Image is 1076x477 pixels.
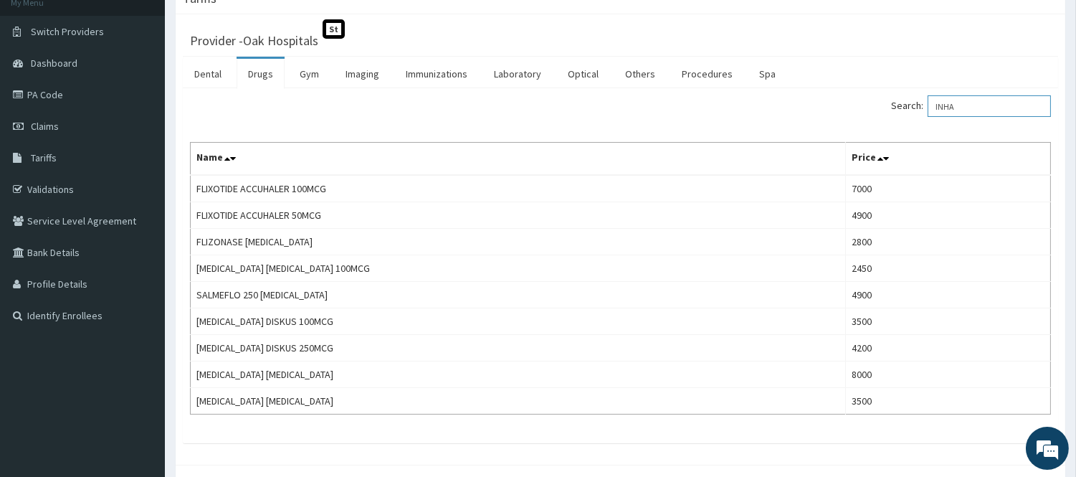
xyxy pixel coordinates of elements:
td: [MEDICAL_DATA] [MEDICAL_DATA] [191,388,846,415]
input: Search: [928,95,1051,117]
span: Tariffs [31,151,57,164]
td: 2450 [846,255,1051,282]
label: Search: [891,95,1051,117]
td: [MEDICAL_DATA] [MEDICAL_DATA] [191,362,846,388]
a: Immunizations [394,59,479,89]
h3: Provider - Oak Hospitals [190,34,318,47]
td: 3500 [846,308,1051,335]
a: Imaging [334,59,391,89]
span: St [323,19,345,39]
a: Procedures [670,59,744,89]
a: Drugs [237,59,285,89]
th: Price [846,143,1051,176]
td: 4900 [846,282,1051,308]
td: [MEDICAL_DATA] DISKUS 250MCG [191,335,846,362]
td: FLIZONASE [MEDICAL_DATA] [191,229,846,255]
span: We're online! [83,146,198,291]
span: Dashboard [31,57,77,70]
a: Optical [556,59,610,89]
td: 7000 [846,175,1051,202]
div: Minimize live chat window [235,7,270,42]
td: [MEDICAL_DATA] [MEDICAL_DATA] 100MCG [191,255,846,282]
td: 3500 [846,388,1051,415]
td: 4900 [846,202,1051,229]
img: d_794563401_company_1708531726252_794563401 [27,72,58,108]
td: FLIXOTIDE ACCUHALER 100MCG [191,175,846,202]
th: Name [191,143,846,176]
span: Claims [31,120,59,133]
td: [MEDICAL_DATA] DISKUS 100MCG [191,308,846,335]
td: SALMEFLO 250 [MEDICAL_DATA] [191,282,846,308]
span: Switch Providers [31,25,104,38]
a: Gym [288,59,330,89]
a: Dental [183,59,233,89]
a: Spa [748,59,787,89]
div: Chat with us now [75,80,241,99]
td: 2800 [846,229,1051,255]
td: 8000 [846,362,1051,388]
td: 4200 [846,335,1051,362]
textarea: Type your message and hit 'Enter' [7,321,273,372]
td: FLIXOTIDE ACCUHALER 50MCG [191,202,846,229]
a: Laboratory [482,59,553,89]
a: Others [614,59,667,89]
